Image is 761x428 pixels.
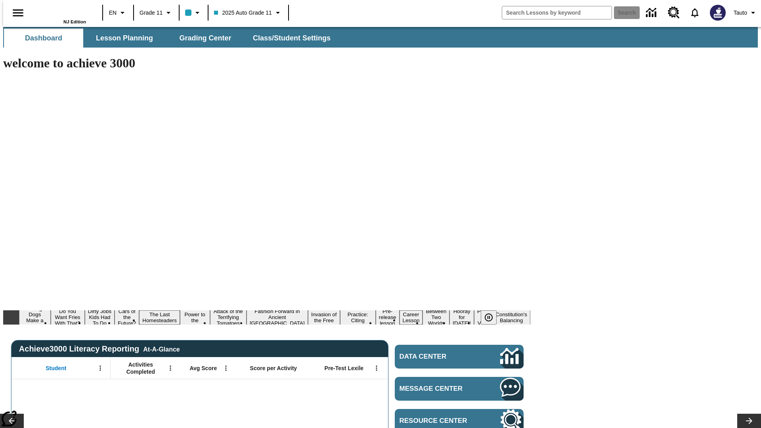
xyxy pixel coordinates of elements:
[400,310,423,325] button: Slide 12 Career Lesson
[395,377,524,401] a: Message Center
[46,365,66,372] span: Student
[376,307,400,327] button: Slide 11 Pre-release lesson
[308,304,340,331] button: Slide 9 The Invasion of the Free CD
[25,34,62,43] span: Dashboard
[143,344,180,353] div: At-A-Glance
[395,345,524,369] a: Data Center
[371,362,382,374] button: Open Menu
[247,29,337,48] button: Class/Student Settings
[325,365,364,372] span: Pre-Test Lexile
[737,414,761,428] button: Lesson carousel, Next
[502,6,612,19] input: search field
[400,385,476,393] span: Message Center
[34,4,86,19] a: Home
[705,2,730,23] button: Select a new avatar
[3,56,530,71] h1: welcome to achieve 3000
[663,2,685,23] a: Resource Center, Will open in new tab
[220,362,232,374] button: Open Menu
[211,6,285,20] button: Class: 2025 Auto Grade 11, Select your class
[115,361,167,375] span: Activities Completed
[400,417,476,425] span: Resource Center
[710,5,726,21] img: Avatar
[4,29,83,48] button: Dashboard
[253,34,331,43] span: Class/Student Settings
[19,344,180,353] span: Achieve3000 Literacy Reporting
[139,310,180,325] button: Slide 5 The Last Homesteaders
[189,365,217,372] span: Avg Score
[136,6,176,20] button: Grade: Grade 11, Select a grade
[105,6,131,20] button: Language: EN, Select a language
[481,310,497,325] button: Pause
[179,34,231,43] span: Grading Center
[96,34,153,43] span: Lesson Planning
[214,9,272,17] span: 2025 Auto Grade 11
[115,307,139,327] button: Slide 4 Cars of the Future?
[641,2,663,24] a: Data Center
[164,362,176,374] button: Open Menu
[51,307,85,327] button: Slide 2 Do You Want Fries With That?
[210,307,247,327] button: Slide 7 Attack of the Terrifying Tomatoes
[340,304,376,331] button: Slide 10 Mixed Practice: Citing Evidence
[85,307,115,327] button: Slide 3 Dirty Jobs Kids Had To Do
[423,307,449,327] button: Slide 13 Between Two Worlds
[19,304,51,331] button: Slide 1 Diving Dogs Make a Splash
[492,304,530,331] button: Slide 16 The Constitution's Balancing Act
[734,9,747,17] span: Tauto
[3,29,338,48] div: SubNavbar
[474,307,492,327] button: Slide 15 Point of View
[166,29,245,48] button: Grading Center
[94,362,106,374] button: Open Menu
[63,19,86,24] span: NJ Edition
[6,1,30,25] button: Open side menu
[3,27,758,48] div: SubNavbar
[449,307,474,327] button: Slide 14 Hooray for Constitution Day!
[182,6,205,20] button: Class color is light blue. Change class color
[180,304,210,331] button: Slide 6 Solar Power to the People
[730,6,761,20] button: Profile/Settings
[481,310,505,325] div: Pause
[34,3,86,24] div: Home
[400,353,474,361] span: Data Center
[685,2,705,23] a: Notifications
[250,365,297,372] span: Score per Activity
[85,29,164,48] button: Lesson Planning
[247,307,308,327] button: Slide 8 Fashion Forward in Ancient Rome
[109,9,117,17] span: EN
[140,9,163,17] span: Grade 11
